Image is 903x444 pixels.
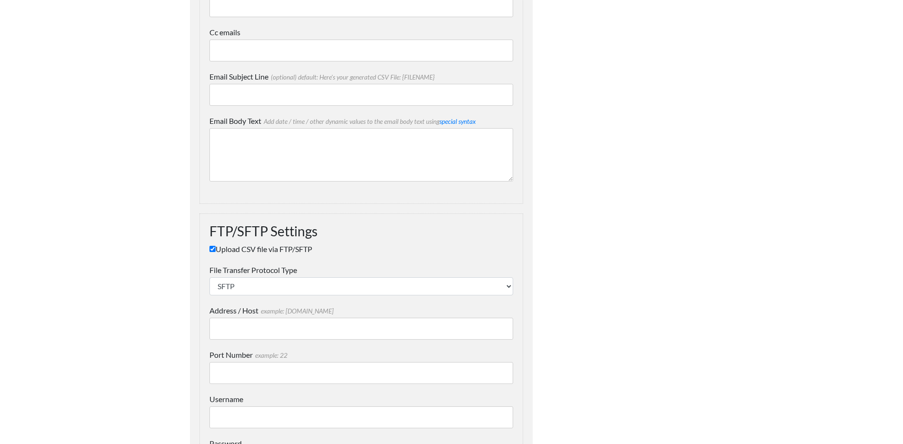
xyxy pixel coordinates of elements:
label: Port Number [209,349,513,361]
label: Email Subject Line [209,71,513,82]
a: special syntax [439,118,476,125]
h3: FTP/SFTP Settings [209,223,513,240]
label: Username [209,394,513,405]
span: Add date / time / other dynamic values to the email body text using [261,118,476,125]
span: example: [DOMAIN_NAME] [258,307,334,315]
span: (optional) default: Here's your generated CSV File: {FILENAME} [268,73,435,81]
label: Cc emails [209,27,513,38]
label: Email Body Text [209,115,513,127]
iframe: Drift Widget Chat Controller [855,396,892,433]
span: example: 22 [253,352,288,359]
label: File Transfer Protocol Type [209,264,513,276]
input: Upload CSV file via FTP/SFTP [209,246,216,252]
label: Address / Host [209,305,513,316]
label: Upload CSV file via FTP/SFTP [209,243,513,255]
